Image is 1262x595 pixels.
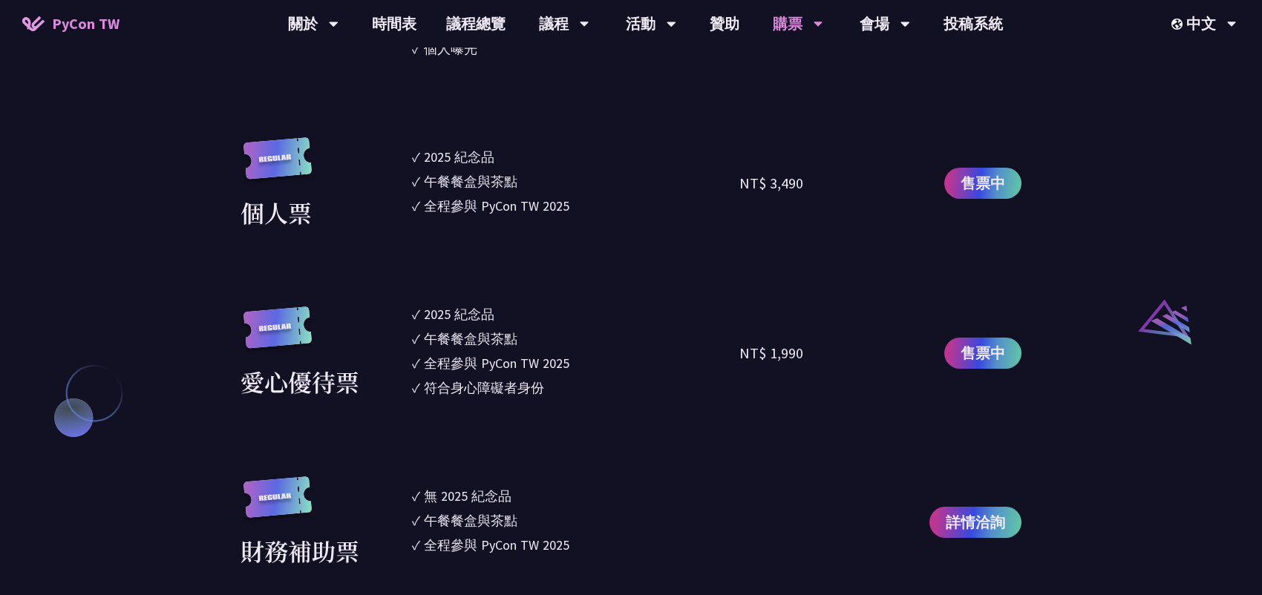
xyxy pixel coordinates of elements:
[412,378,739,398] li: ✓
[424,510,517,530] div: 午餐餐盒與茶點
[739,172,803,194] div: NT$ 3,490
[424,304,494,324] div: 2025 紀念品
[412,196,739,216] li: ✓
[412,39,739,59] li: ✓
[944,338,1021,369] a: 售票中
[424,329,517,349] div: 午餐餐盒與茶點
[52,13,120,35] span: PyCon TW
[241,476,315,533] img: regular.8f272d9.svg
[961,342,1005,364] span: 售票中
[946,511,1005,533] span: 詳情洽詢
[424,353,569,373] div: 全程參與 PyCon TW 2025
[412,329,739,349] li: ✓
[412,535,739,555] li: ✓
[1171,19,1186,30] img: Locale Icon
[412,304,739,324] li: ✓
[412,147,739,167] li: ✓
[241,306,315,364] img: regular.8f272d9.svg
[424,196,569,216] div: 全程參與 PyCon TW 2025
[424,147,494,167] div: 2025 紀念品
[412,510,739,530] li: ✓
[412,171,739,191] li: ✓
[22,16,45,31] img: Home icon of PyCon TW 2025
[7,5,134,42] a: PyCon TW
[241,364,359,399] div: 愛心優待票
[929,507,1021,538] a: 詳情洽詢
[961,172,1005,194] span: 售票中
[412,486,739,506] li: ✓
[739,342,803,364] div: NT$ 1,990
[424,486,511,506] div: 無 2025 紀念品
[944,168,1021,199] a: 售票中
[424,171,517,191] div: 午餐餐盒與茶點
[412,353,739,373] li: ✓
[424,535,569,555] div: 全程參與 PyCon TW 2025
[424,378,544,398] div: 符合身心障礙者身份
[241,533,359,568] div: 財務補助票
[241,194,312,230] div: 個人票
[241,137,315,194] img: regular.8f272d9.svg
[424,39,477,59] div: 個人曝光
